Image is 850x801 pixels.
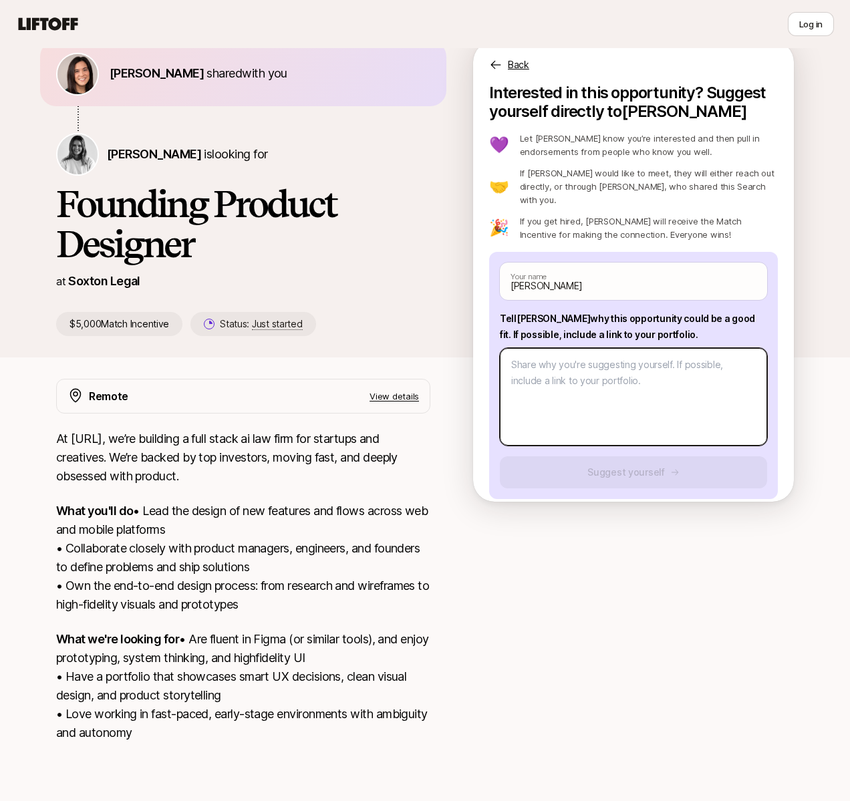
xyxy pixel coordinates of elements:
[89,387,128,405] p: Remote
[489,220,509,236] p: 🎉
[56,632,179,646] strong: What we're looking for
[57,134,98,174] img: Logan Brown
[520,166,778,206] p: If [PERSON_NAME] would like to meet, they will either reach out directly, or through [PERSON_NAME...
[220,316,302,332] p: Status:
[500,311,767,343] p: Tell [PERSON_NAME] why this opportunity could be a good fit . If possible, include a link to your...
[57,54,98,94] img: 71d7b91d_d7cb_43b4_a7ea_a9b2f2cc6e03.jpg
[489,178,509,194] p: 🤝
[489,137,509,153] p: 💜
[107,145,267,164] p: is looking for
[252,318,303,330] span: Just started
[110,64,293,83] p: shared
[56,630,430,742] p: • Are fluent in Figma (or similar tools), and enjoy prototyping, system thinking, and highfidelit...
[520,214,778,241] p: If you get hired, [PERSON_NAME] will receive the Match Incentive for making the connection. Every...
[110,66,204,80] span: [PERSON_NAME]
[56,184,430,264] h1: Founding Product Designer
[520,132,778,158] p: Let [PERSON_NAME] know you’re interested and then pull in endorsements from people who know you w...
[242,66,287,80] span: with you
[489,84,778,121] p: Interested in this opportunity? Suggest yourself directly to [PERSON_NAME]
[370,389,419,403] p: View details
[56,502,430,614] p: • Lead the design of new features and flows across web and mobile platforms • Collaborate closely...
[56,312,182,336] p: $5,000 Match Incentive
[68,272,140,291] p: Soxton Legal
[508,57,529,73] p: Back
[56,430,430,486] p: At [URL], we’re building a full stack ai law firm for startups and creatives. We’re backed by top...
[56,273,65,290] p: at
[107,147,201,161] span: [PERSON_NAME]
[56,504,133,518] strong: What you'll do
[788,12,834,36] button: Log in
